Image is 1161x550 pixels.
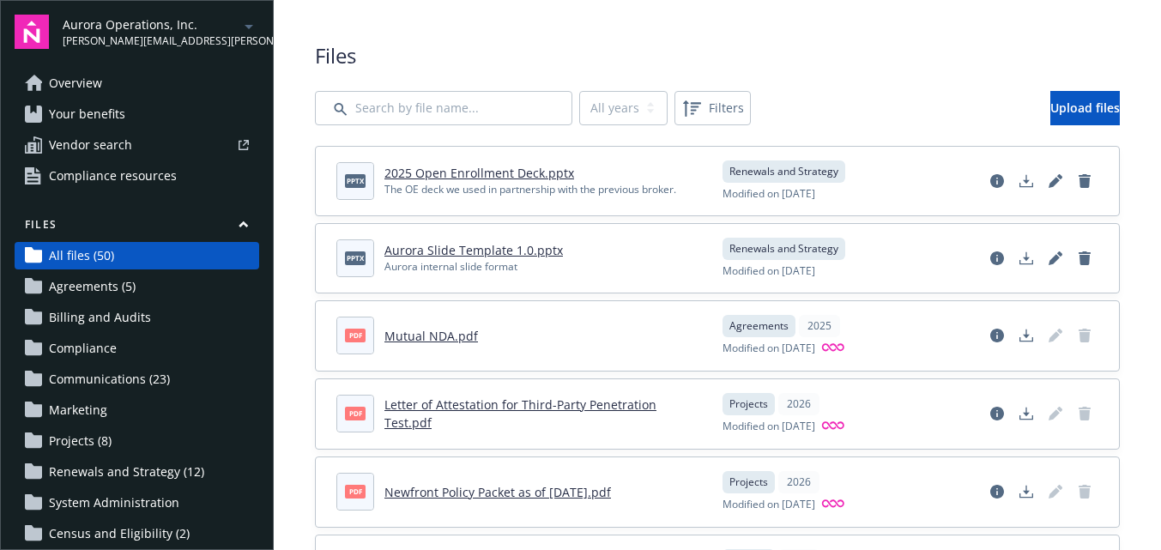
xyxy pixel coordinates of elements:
span: Projects (8) [49,427,112,455]
span: Edit document [1042,478,1069,505]
a: 2025 Open Enrollment Deck.pptx [384,165,574,181]
span: pptx [345,251,366,264]
button: Aurora Operations, Inc.[PERSON_NAME][EMAIL_ADDRESS][PERSON_NAME][DOMAIN_NAME]arrowDropDown [63,15,259,49]
span: Census and Eligibility (2) [49,520,190,547]
a: Letter of Attestation for Third-Party Penetration Test.pdf [384,396,656,431]
a: Delete document [1071,167,1098,195]
span: Overview [49,70,102,97]
a: Communications (23) [15,366,259,393]
span: Agreements (5) [49,273,136,300]
span: Modified on [DATE] [723,341,815,357]
a: arrowDropDown [239,15,259,36]
span: Modified on [DATE] [723,497,815,513]
span: Marketing [49,396,107,424]
span: All files (50) [49,242,114,269]
img: navigator-logo.svg [15,15,49,49]
a: All files (50) [15,242,259,269]
span: Edit document [1042,400,1069,427]
a: Edit document [1042,167,1069,195]
a: Your benefits [15,100,259,128]
a: Newfront Policy Packet as of [DATE].pdf [384,484,611,500]
span: [PERSON_NAME][EMAIL_ADDRESS][PERSON_NAME][DOMAIN_NAME] [63,33,239,49]
a: Overview [15,70,259,97]
a: Download document [1013,400,1040,427]
span: Renewals and Strategy [729,164,838,179]
a: Billing and Audits [15,304,259,331]
a: View file details [983,400,1011,427]
span: Renewals and Strategy (12) [49,458,204,486]
span: Filters [709,99,744,117]
span: Edit document [1042,322,1069,349]
a: Compliance resources [15,162,259,190]
span: Billing and Audits [49,304,151,331]
div: The OE deck we used in partnership with the previous broker. [384,182,676,197]
span: Upload files [1050,100,1120,116]
span: Filters [678,94,747,122]
button: Filters [674,91,751,125]
a: Aurora Slide Template 1.0.pptx [384,242,563,258]
span: Modified on [DATE] [723,263,815,279]
span: Renewals and Strategy [729,241,838,257]
a: Renewals and Strategy (12) [15,458,259,486]
a: Projects (8) [15,427,259,455]
span: Modified on [DATE] [723,419,815,435]
span: pdf [345,329,366,341]
span: Modified on [DATE] [723,186,815,202]
span: Delete document [1071,478,1098,505]
div: Aurora internal slide format [384,259,563,275]
a: Agreements (5) [15,273,259,300]
span: pdf [345,485,366,498]
span: Projects [729,474,768,490]
button: Files [15,217,259,239]
span: Files [315,41,1120,70]
a: Edit document [1042,245,1069,272]
span: Delete document [1071,400,1098,427]
div: 2026 [778,471,819,493]
div: 2025 [799,315,840,337]
a: View file details [983,167,1011,195]
a: View file details [983,478,1011,505]
span: pptx [345,174,366,187]
span: Agreements [729,318,789,334]
input: Search by file name... [315,91,572,125]
span: Vendor search [49,131,132,159]
a: View file details [983,322,1011,349]
a: Compliance [15,335,259,362]
span: Compliance resources [49,162,177,190]
a: Download document [1013,167,1040,195]
div: 2026 [778,393,819,415]
a: Download document [1013,322,1040,349]
a: Mutual NDA.pdf [384,328,478,344]
a: Marketing [15,396,259,424]
span: Projects [729,396,768,412]
a: Vendor search [15,131,259,159]
a: Download document [1013,245,1040,272]
span: Compliance [49,335,117,362]
span: Delete document [1071,322,1098,349]
a: Download document [1013,478,1040,505]
a: Delete document [1071,245,1098,272]
span: System Administration [49,489,179,517]
span: Your benefits [49,100,125,128]
span: pdf [345,407,366,420]
span: Communications (23) [49,366,170,393]
a: Census and Eligibility (2) [15,520,259,547]
span: Aurora Operations, Inc. [63,15,239,33]
a: Upload files [1050,91,1120,125]
a: View file details [983,245,1011,272]
a: System Administration [15,489,259,517]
